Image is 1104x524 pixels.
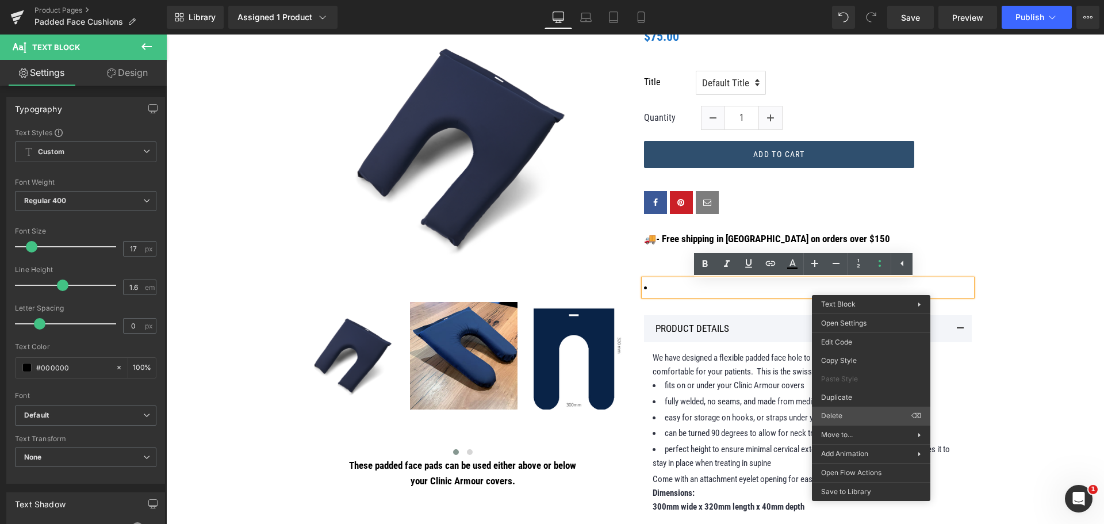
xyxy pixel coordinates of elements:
button: Add To Cart [478,106,748,133]
div: % [128,358,156,378]
a: Desktop [545,6,572,29]
span: Open Settings [821,318,921,328]
div: Line Height [15,266,156,274]
span: px [145,322,155,330]
img: Padded Facehole [134,267,241,375]
span: Text Block [821,300,856,308]
span: Move to... [821,430,918,440]
li: fully welded, no seams, and made from medical grade wipe down material [486,360,797,374]
a: Design [86,60,169,86]
span: Paste Style [821,374,921,384]
span: 1 [1088,485,1098,494]
span: Open Flow Actions [821,468,921,478]
a: Laptop [572,6,600,29]
div: Typography [15,98,62,114]
b: Custom [38,147,64,157]
label: Title [478,42,530,66]
b: - Free shipping in [GEOGRAPHIC_DATA] on orders over $150 [490,198,724,210]
span: Text Block [32,43,80,52]
p: Come with an attachment eyelet opening for easy clinic storage. [486,438,797,452]
span: Preview [952,12,983,24]
i: Default [24,411,49,420]
strong: your Clinic Armour covers. [244,441,349,452]
a: Tablet [600,6,627,29]
p: PRODUCT DETAILS [489,286,780,302]
li: perfect height to ensure minimal cervical extension in prone. Heights also enables it to stay in ... [486,408,797,435]
button: More [1076,6,1099,29]
strong: These padded face pads can be used either above or below [183,425,410,437]
span: Edit Code [821,337,921,347]
div: Text Color [15,343,156,351]
div: Text Styles [15,128,156,137]
span: Padded Face Cushions [34,17,123,26]
b: None [24,453,42,461]
p: We have designed a flexible padded face hole to make life easier for you and more comfortable for... [486,316,797,344]
div: Font [15,392,156,400]
li: easy for storage on hooks, or straps under your bed [486,376,797,390]
div: Font Size [15,227,156,235]
span: Save to Library [821,487,921,497]
span: Library [189,12,216,22]
li: fits on or under your Clinic Armour covers [486,344,797,358]
img: Padded Facehole [244,267,351,375]
button: Publish [1002,6,1072,29]
a: Mobile [627,6,655,29]
span: Delete [821,411,911,421]
strong: 300mm wide x 320mm length x 40mm depth [486,467,638,477]
p: 🚚 [478,197,806,212]
b: Regular 400 [24,196,67,205]
button: Undo [832,6,855,29]
label: Quantity [478,78,535,89]
span: em [145,284,155,291]
div: Font Weight [15,178,156,186]
span: px [145,245,155,253]
span: Copy Style [821,355,921,366]
span: Publish [1015,13,1044,22]
strong: Dimensions: [486,453,528,464]
img: Padded Facehole [354,267,462,375]
span: Add Animation [821,449,918,459]
span: ⌫ [911,411,921,421]
iframe: Intercom live chat [1065,485,1092,512]
span: Add To Cart [587,115,638,124]
div: Text Transform [15,435,156,443]
div: Text Shadow [15,493,66,509]
div: Assigned 1 Product [237,12,328,23]
input: Color [36,361,110,374]
span: Duplicate [821,392,921,403]
a: Preview [938,6,997,29]
span: Save [901,12,920,24]
a: Product Pages [34,6,167,15]
li: can be turned 90 degrees to allow for neck treatment in cervical rotation [486,392,797,406]
a: New Library [167,6,224,29]
button: Redo [860,6,883,29]
div: Letter Spacing [15,304,156,312]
